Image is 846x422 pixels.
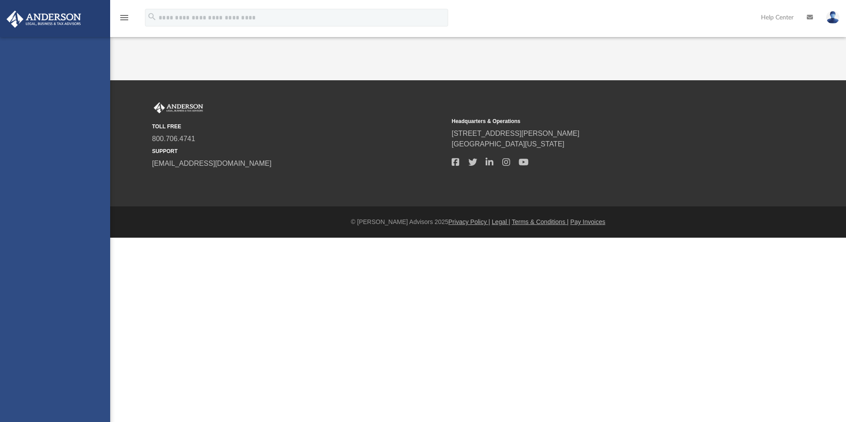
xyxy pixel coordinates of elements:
a: [GEOGRAPHIC_DATA][US_STATE] [452,140,564,148]
div: © [PERSON_NAME] Advisors 2025 [110,217,846,227]
a: Terms & Conditions | [512,218,569,225]
a: 800.706.4741 [152,135,195,142]
img: Anderson Advisors Platinum Portal [152,102,205,114]
small: SUPPORT [152,147,445,155]
img: User Pic [826,11,839,24]
a: [EMAIL_ADDRESS][DOMAIN_NAME] [152,160,271,167]
small: Headquarters & Operations [452,117,745,125]
img: Anderson Advisors Platinum Portal [4,11,84,28]
small: TOLL FREE [152,123,445,131]
a: [STREET_ADDRESS][PERSON_NAME] [452,130,579,137]
a: Privacy Policy | [449,218,490,225]
a: Legal | [492,218,510,225]
i: menu [119,12,130,23]
a: Pay Invoices [570,218,605,225]
i: search [147,12,157,22]
a: menu [119,17,130,23]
